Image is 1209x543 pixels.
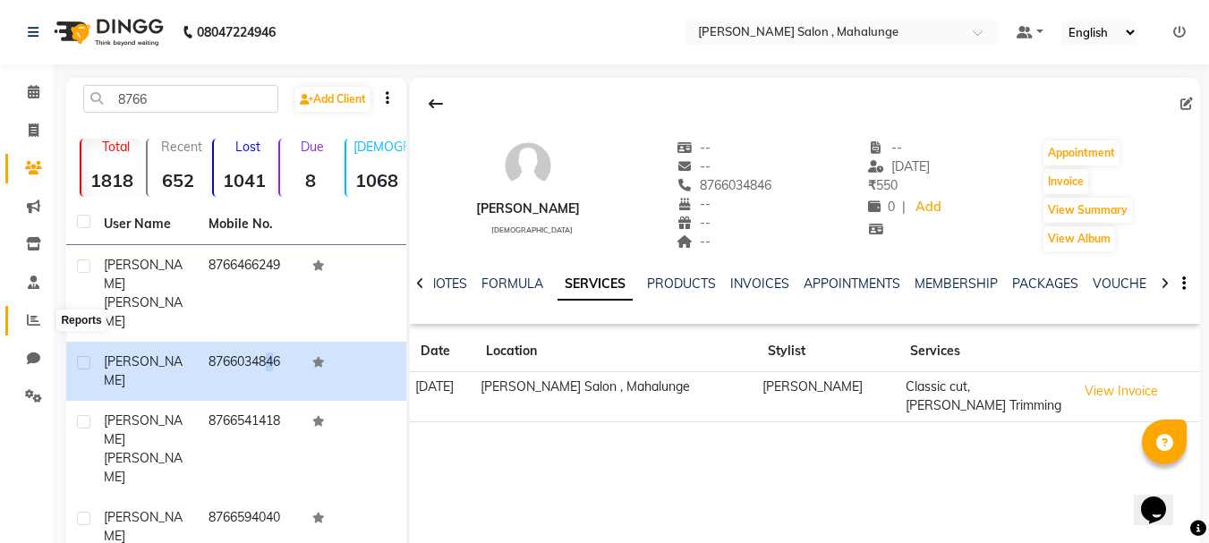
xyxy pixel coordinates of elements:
[197,7,276,57] b: 08047224946
[868,158,930,174] span: [DATE]
[757,372,899,422] td: [PERSON_NAME]
[346,169,407,191] strong: 1068
[104,412,183,447] span: [PERSON_NAME]
[491,225,573,234] span: [DEMOGRAPHIC_DATA]
[868,177,876,193] span: ₹
[1043,226,1115,251] button: View Album
[198,245,302,342] td: 8766466249
[427,276,467,292] a: NOTES
[868,140,902,156] span: --
[410,372,475,422] td: [DATE]
[221,139,275,155] p: Lost
[284,139,341,155] p: Due
[1043,140,1120,165] button: Appointment
[295,87,370,112] a: Add Client
[677,215,711,231] span: --
[757,331,899,372] th: Stylist
[198,401,302,497] td: 8766541418
[475,331,757,372] th: Location
[104,450,183,485] span: [PERSON_NAME]
[476,199,580,218] div: [PERSON_NAME]
[868,177,898,193] span: 550
[198,342,302,401] td: 8766034846
[899,331,1071,372] th: Services
[214,169,275,191] strong: 1041
[410,331,475,372] th: Date
[558,268,633,301] a: SERVICES
[1012,276,1078,292] a: PACKAGES
[1077,378,1166,405] button: View Invoice
[46,7,168,57] img: logo
[913,195,944,220] a: Add
[56,310,106,331] div: Reports
[353,139,407,155] p: [DEMOGRAPHIC_DATA]
[677,177,771,193] span: 8766034846
[899,372,1071,422] td: Classic cut,[PERSON_NAME] Trimming
[804,276,900,292] a: APPOINTMENTS
[104,353,183,388] span: [PERSON_NAME]
[1134,471,1191,525] iframe: chat widget
[104,294,183,329] span: [PERSON_NAME]
[81,169,142,191] strong: 1818
[417,87,455,121] div: Back to Client
[868,199,895,215] span: 0
[1043,169,1088,194] button: Invoice
[501,139,555,192] img: avatar
[104,257,183,292] span: [PERSON_NAME]
[481,276,543,292] a: FORMULA
[89,139,142,155] p: Total
[475,372,757,422] td: [PERSON_NAME] Salon , Mahalunge
[677,196,711,212] span: --
[915,276,998,292] a: MEMBERSHIP
[677,140,711,156] span: --
[902,198,906,216] span: |
[1093,276,1163,292] a: VOUCHERS
[93,204,198,245] th: User Name
[198,204,302,245] th: Mobile No.
[148,169,209,191] strong: 652
[1043,198,1132,223] button: View Summary
[155,139,209,155] p: Recent
[83,85,278,113] input: Search by Name/Mobile/Email/Code
[280,169,341,191] strong: 8
[647,276,716,292] a: PRODUCTS
[730,276,789,292] a: INVOICES
[677,233,711,250] span: --
[677,158,711,174] span: --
